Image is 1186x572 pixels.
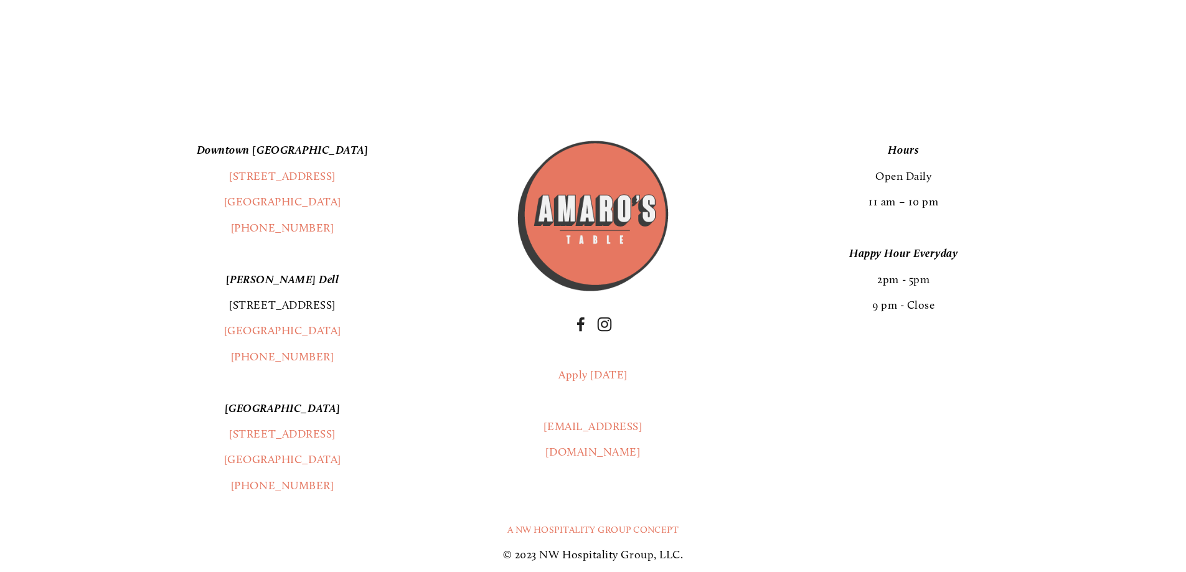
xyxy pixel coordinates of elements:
em: [GEOGRAPHIC_DATA] [225,401,341,415]
img: Amaros_Logo.png [515,138,671,294]
a: A NW Hospitality Group Concept [507,524,679,535]
em: Downtown [GEOGRAPHIC_DATA] [197,143,369,157]
a: [GEOGRAPHIC_DATA] [224,195,341,209]
em: [PERSON_NAME] Dell [226,273,339,286]
a: [PHONE_NUMBER] [231,221,334,235]
a: [EMAIL_ADDRESS][DOMAIN_NAME] [544,420,642,459]
em: Happy Hour Everyday [849,246,958,260]
p: © 2023 NW Hospitality Group, LLC. [71,542,1114,568]
p: 2pm - 5pm 9 pm - Close [692,241,1115,318]
a: Instagram [597,317,612,332]
a: Facebook [573,317,588,332]
p: Open Daily 11 am – 10 pm [692,138,1115,215]
a: [STREET_ADDRESS][GEOGRAPHIC_DATA] [224,427,341,466]
a: Apply [DATE] [558,368,627,382]
a: [STREET_ADDRESS] [229,298,336,312]
a: [PHONE_NUMBER] [231,350,334,363]
em: Hours [888,143,919,157]
a: [STREET_ADDRESS] [229,169,336,183]
a: [PHONE_NUMBER] [231,479,334,492]
a: [GEOGRAPHIC_DATA] [224,324,341,337]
